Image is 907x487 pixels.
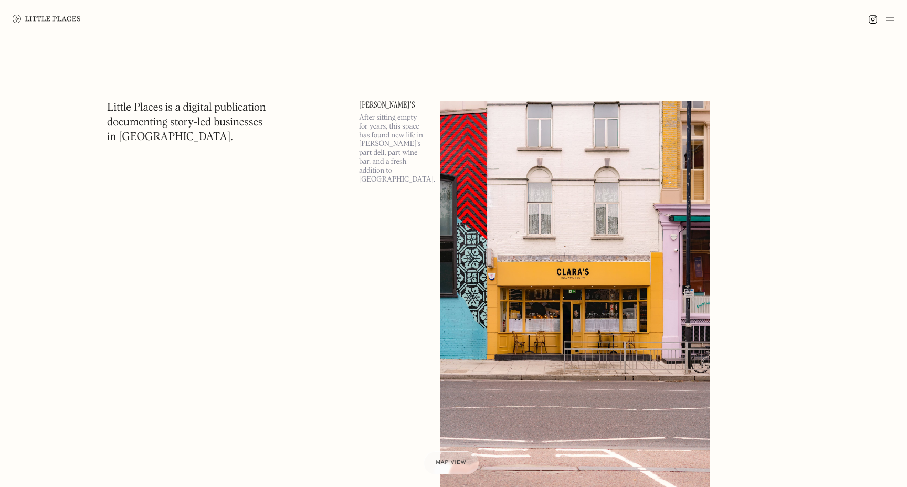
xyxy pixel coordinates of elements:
[107,101,266,145] h1: Little Places is a digital publication documenting story-led businesses in [GEOGRAPHIC_DATA].
[359,101,427,109] a: [PERSON_NAME]'s
[359,113,427,184] p: After sitting empty for years, this space has found new life in [PERSON_NAME]’s - part deli, part...
[436,460,467,465] span: Map view
[424,451,479,474] a: Map view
